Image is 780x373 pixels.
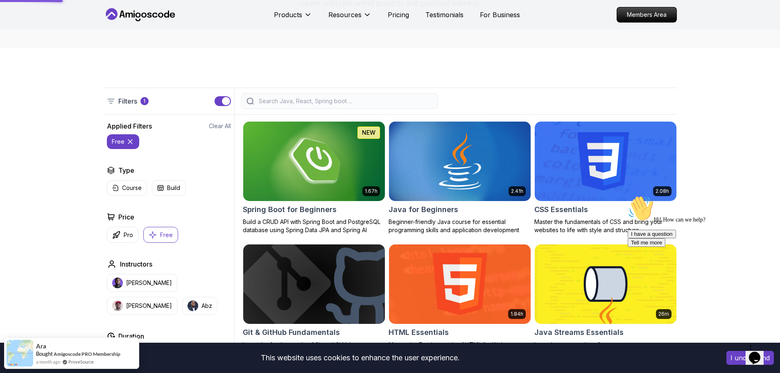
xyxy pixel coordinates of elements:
[534,218,677,234] p: Master the fundamentals of CSS and bring your websites to life with style and structure.
[534,341,677,357] p: Learn how to use Java Streams to process collections of data.
[107,227,138,243] button: Pro
[107,180,147,196] button: Course
[68,358,94,365] a: ProveSource
[112,138,124,146] p: free
[107,274,177,292] button: instructor img[PERSON_NAME]
[746,340,772,365] iframe: chat widget
[3,3,29,29] img: :wave:
[240,242,388,326] img: Spring Boot for Beginners card
[534,121,677,234] a: Building APIs with Spring Boot card2.08hCSS EssentialsMaster the fundamentals of CSS and bring yo...
[534,204,588,215] h2: CSS Essentials
[126,279,172,287] p: [PERSON_NAME]
[188,301,198,311] img: instructor img
[243,121,385,234] a: Linux Fundamentals card1.67hNEWSpring Boot for BeginnersBuild a CRUD API with Spring Boot and Pos...
[389,204,458,215] h2: Java for Beginners
[425,10,463,20] a: Testimonials
[126,302,172,310] p: [PERSON_NAME]
[243,341,385,349] p: Learn the fundamentals of Git and GitHub.
[243,218,385,234] p: Build a CRUD API with Spring Boot and PostgreSQL database using Spring Data JPA and Spring AI
[389,218,531,234] p: Beginner-friendly Java course for essential programming skills and application development
[534,244,677,357] a: Java for Beginners card26mJava Streams EssentialsLearn how to use Java Streams to process collect...
[274,10,302,20] p: Products
[201,302,212,310] p: Abz
[7,340,33,366] img: provesource social proof notification image
[118,212,134,222] h2: Price
[726,351,774,365] button: Accept cookies
[143,227,178,243] button: Free
[534,327,624,338] h2: Java Streams Essentials
[118,331,144,341] h2: Duration
[535,244,676,324] img: Java for Beginners card
[3,25,81,31] span: Hi! How can we help?
[389,327,449,338] h2: HTML Essentials
[617,7,677,23] a: Members Area
[389,244,531,324] img: Spring Data JPA card
[243,122,385,201] img: Linux Fundamentals card
[389,121,531,234] a: Advanced Spring Boot card2.41hJava for BeginnersBeginner-friendly Java course for essential progr...
[112,278,123,288] img: instructor img
[3,46,41,55] button: Tell me more
[480,10,520,20] a: For Business
[243,244,385,349] a: Spring Boot for Beginners cardGit & GitHub FundamentalsLearn the fundamentals of Git and GitHub.
[389,244,531,357] a: Spring Data JPA card1.84hHTML EssentialsMaster the Fundamentals of HTML for Web Development!
[617,7,676,22] p: Members Area
[36,343,46,350] span: Ara
[328,10,371,26] button: Resources
[388,10,409,20] a: Pricing
[143,98,145,104] p: 1
[118,165,134,175] h2: Type
[152,180,185,196] button: Build
[107,134,139,149] button: free
[243,204,337,215] h2: Spring Boot for Beginners
[624,192,772,336] iframe: chat widget
[124,231,133,239] p: Pro
[389,341,531,357] p: Master the Fundamentals of HTML for Web Development!
[107,297,177,315] button: instructor img[PERSON_NAME]
[511,311,523,317] p: 1.84h
[107,121,152,131] h2: Applied Filters
[118,96,137,106] p: Filters
[120,259,152,269] h2: Instructors
[209,122,231,130] button: Clear All
[362,129,375,137] p: NEW
[3,3,151,55] div: 👋Hi! How can we help?I have a questionTell me more
[274,10,312,26] button: Products
[36,350,53,357] span: Bought
[160,231,173,239] p: Free
[328,10,362,20] p: Resources
[182,297,217,315] button: instructor imgAbz
[3,38,52,46] button: I have a question
[656,188,669,194] p: 2.08h
[36,358,60,365] span: a month ago
[122,184,142,192] p: Course
[167,184,180,192] p: Build
[511,188,523,194] p: 2.41h
[112,301,123,311] img: instructor img
[243,327,340,338] h2: Git & GitHub Fundamentals
[257,97,432,105] input: Search Java, React, Spring boot ...
[54,351,120,357] a: Amigoscode PRO Membership
[6,349,714,367] div: This website uses cookies to enhance the user experience.
[389,122,531,201] img: Advanced Spring Boot card
[365,188,378,194] p: 1.67h
[535,122,676,201] img: Building APIs with Spring Boot card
